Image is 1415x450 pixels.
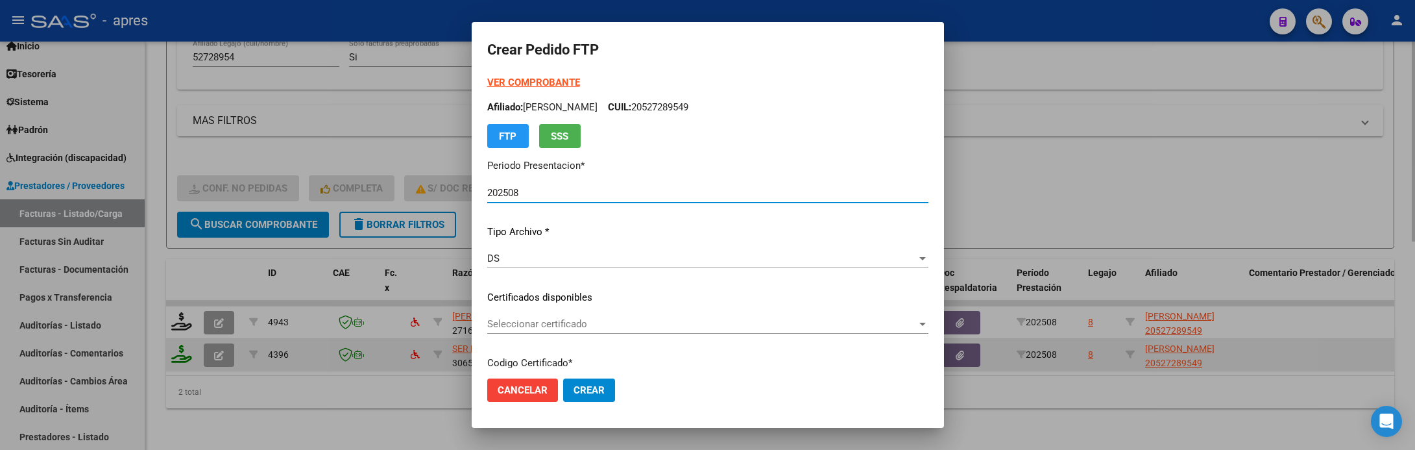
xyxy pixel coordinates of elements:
span: FTP [499,131,516,142]
span: Crear [574,384,605,396]
button: FTP [487,124,529,148]
p: [PERSON_NAME] 20527289549 [487,100,928,115]
p: Periodo Presentacion [487,158,928,173]
span: Seleccionar certificado [487,318,917,330]
p: Codigo Certificado [487,356,928,371]
span: DS [487,253,500,264]
button: Cancelar [487,379,558,402]
button: SSS [539,124,581,148]
span: Afiliado: [487,101,523,113]
span: SSS [551,131,568,142]
h2: Crear Pedido FTP [487,38,928,62]
button: Crear [563,379,615,402]
a: VER COMPROBANTE [487,77,580,88]
p: Tipo Archivo * [487,225,928,240]
span: CUIL: [608,101,631,113]
p: Certificados disponibles [487,290,928,305]
div: Open Intercom Messenger [1371,406,1402,437]
span: Cancelar [498,384,548,396]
